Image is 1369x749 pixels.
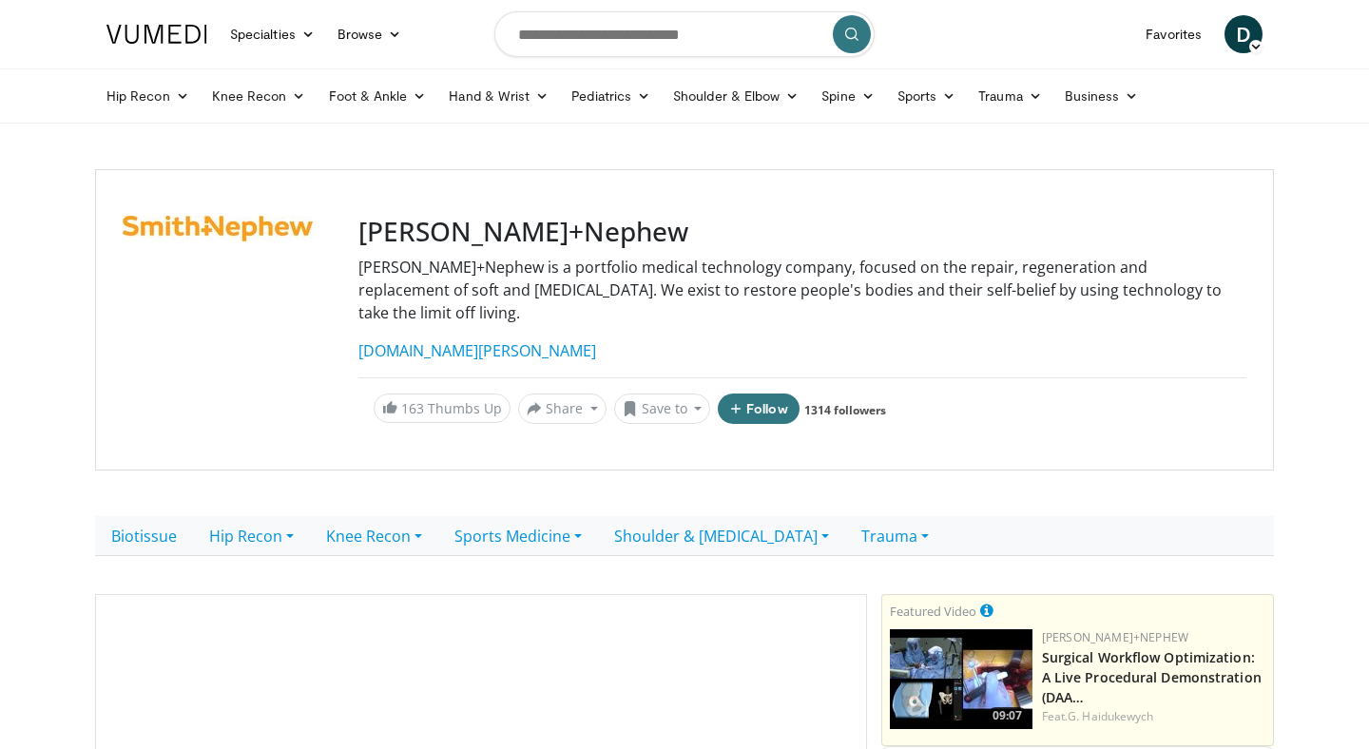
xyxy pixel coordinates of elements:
a: Surgical Workflow Optimization: A Live Procedural Demonstration (DAA… [1042,648,1262,706]
a: G. Haidukewych [1068,708,1153,724]
img: VuMedi Logo [106,25,207,44]
small: Featured Video [890,603,976,620]
a: Trauma [967,77,1053,115]
a: Sports [886,77,968,115]
a: Foot & Ankle [318,77,438,115]
a: 163 Thumbs Up [374,394,511,423]
input: Search topics, interventions [494,11,875,57]
a: Trauma [845,516,945,556]
span: 09:07 [987,707,1028,724]
button: Save to [614,394,711,424]
a: Sports Medicine [438,516,598,556]
a: Knee Recon [310,516,438,556]
a: 1314 followers [804,402,886,418]
button: Follow [718,394,800,424]
a: Business [1053,77,1150,115]
div: Feat. [1042,708,1265,725]
a: Hand & Wrist [437,77,560,115]
a: D [1224,15,1263,53]
a: Shoulder & [MEDICAL_DATA] [598,516,845,556]
a: Spine [810,77,885,115]
a: Favorites [1134,15,1213,53]
a: Knee Recon [201,77,318,115]
a: Browse [326,15,414,53]
a: Biotissue [95,516,193,556]
button: Share [518,394,607,424]
a: Hip Recon [193,516,310,556]
img: bcfc90b5-8c69-4b20-afee-af4c0acaf118.150x105_q85_crop-smart_upscale.jpg [890,629,1032,729]
span: 163 [401,399,424,417]
a: [DOMAIN_NAME][PERSON_NAME] [358,340,596,361]
a: Shoulder & Elbow [662,77,810,115]
a: Specialties [219,15,326,53]
a: 09:07 [890,629,1032,729]
a: Hip Recon [95,77,201,115]
p: [PERSON_NAME]+Nephew is a portfolio medical technology company, focused on the repair, regenerati... [358,256,1246,324]
h3: [PERSON_NAME]+Nephew [358,216,1246,248]
a: [PERSON_NAME]+Nephew [1042,629,1188,645]
a: Pediatrics [560,77,662,115]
